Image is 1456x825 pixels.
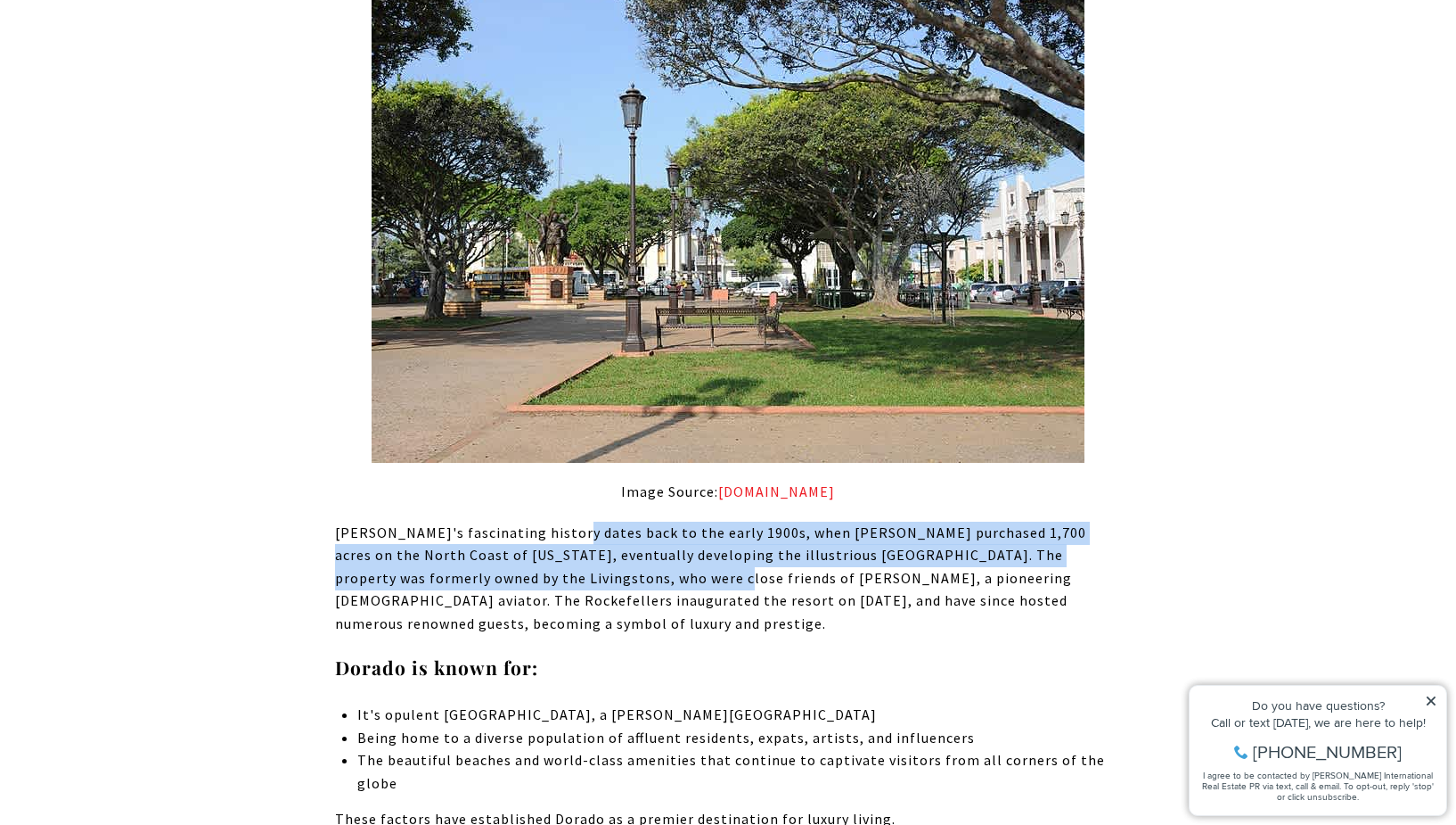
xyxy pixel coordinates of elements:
p: Being home to a diverse population of affluent residents, expats, artists, and influencers [357,727,1121,750]
p: It's opulent [GEOGRAPHIC_DATA], a [PERSON_NAME][GEOGRAPHIC_DATA] [357,704,1121,727]
div: Call or text [DATE], we are here to help! [19,57,258,70]
span: [PHONE_NUMBER] [73,84,222,102]
p: Image Source: [335,481,1121,504]
p: The beautiful beaches and world-class amenities that continue to captivate visitors from all corn... [357,749,1121,795]
strong: Dorado is known for: [335,655,538,680]
div: Do you have questions? [19,40,258,53]
a: [DOMAIN_NAME] [718,483,835,500]
span: I agree to be contacted by [PERSON_NAME] International Real Estate PR via text, call & email. To ... [22,110,254,144]
p: [PERSON_NAME]'s fascinating history dates back to the early 1900s, when [PERSON_NAME] purchased 1... [335,522,1121,636]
